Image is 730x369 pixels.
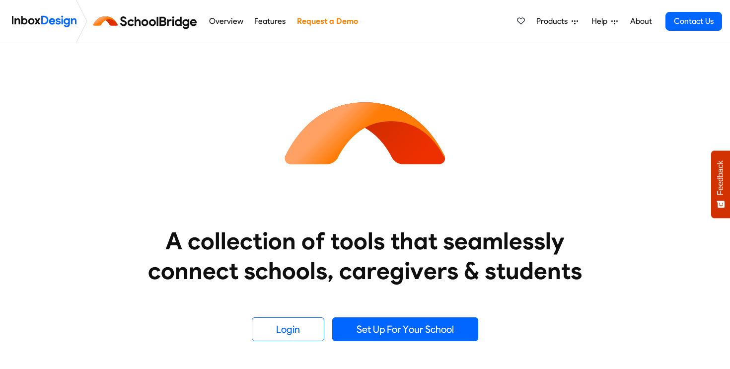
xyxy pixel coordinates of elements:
a: Login [252,317,324,341]
span: Products [536,15,572,27]
a: Contact Us [665,12,722,31]
a: Products [532,11,582,31]
img: schoolbridge logo [91,9,203,33]
span: Help [591,15,611,27]
a: Help [587,11,622,31]
a: Features [252,11,289,31]
button: Feedback - Show survey [711,150,730,218]
a: About [627,11,655,31]
heading: A collection of tools that seamlessly connect schools, caregivers & students [129,226,601,286]
a: Set Up For Your School [332,317,478,341]
a: Request a Demo [294,11,361,31]
span: Feedback [716,160,725,195]
img: icon_schoolbridge.svg [276,43,454,222]
a: Overview [206,11,246,31]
